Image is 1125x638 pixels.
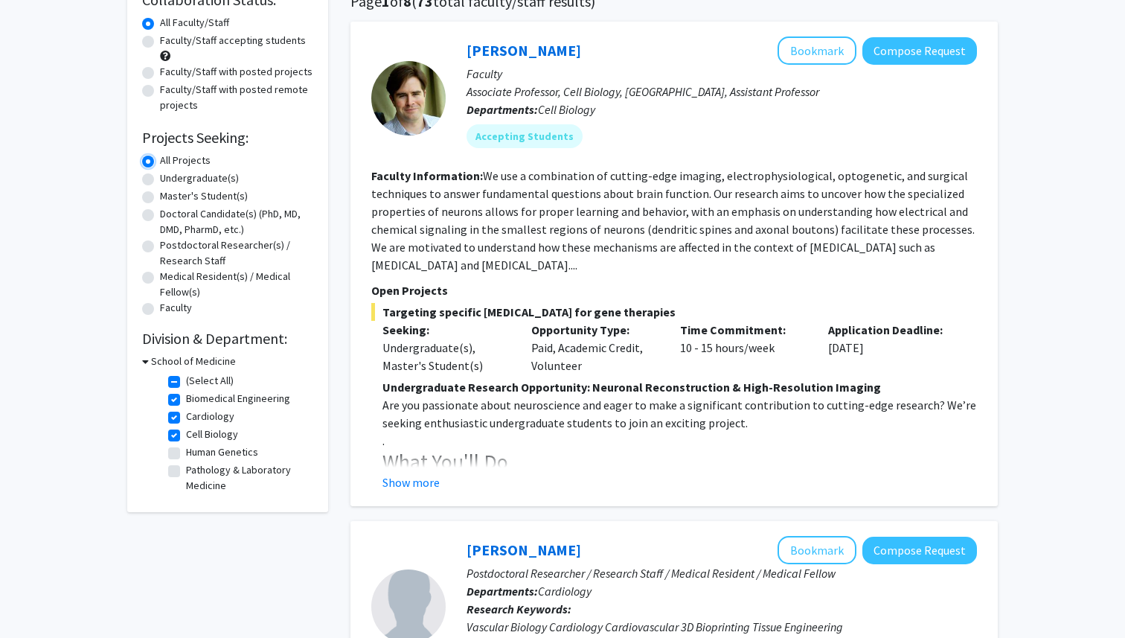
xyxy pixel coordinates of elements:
h2: Projects Seeking: [142,129,313,147]
label: Master's Student(s) [160,188,248,204]
mat-chip: Accepting Students [467,124,583,148]
div: 10 - 15 hours/week [669,321,818,374]
button: Add Matt Rowan to Bookmarks [778,36,856,65]
b: Faculty Information: [371,168,483,183]
div: Vascular Biology Cardiology Cardiovascular 3D Bioprinting Tissue Engineering [467,618,977,636]
p: Application Deadline: [828,321,955,339]
label: Biomedical Engineering [186,391,290,406]
label: Cardiology [186,409,234,424]
label: Faculty/Staff accepting students [160,33,306,48]
p: Associate Professor, Cell Biology, [GEOGRAPHIC_DATA], Assistant Professor [467,83,977,101]
fg-read-more: We use a combination of cutting-edge imaging, electrophysiological, optogenetic, and surgical tec... [371,168,975,272]
label: Faculty [160,300,192,316]
p: Opportunity Type: [531,321,658,339]
div: Undergraduate(s), Master's Student(s) [382,339,509,374]
p: Open Projects [371,281,977,299]
label: Faculty/Staff with posted remote projects [160,82,313,113]
a: [PERSON_NAME] [467,41,581,60]
strong: Undergraduate Research Opportunity: Neuronal Reconstruction & High-Resolution Imaging [382,380,881,395]
label: Medical Resident(s) / Medical Fellow(s) [160,269,313,300]
p: Are you passionate about neuroscience and eager to make a significant contribution to cutting-edg... [382,396,977,432]
a: [PERSON_NAME] [467,540,581,559]
span: Cell Biology [538,102,595,117]
label: Cell Biology [186,427,238,442]
button: Compose Request to Matt Rowan [862,37,977,65]
span: Cardiology [538,584,592,599]
label: Postdoctoral Researcher(s) / Research Staff [160,237,313,269]
label: All Projects [160,153,211,168]
p: Time Commitment: [680,321,807,339]
h2: Division & Department: [142,330,313,348]
button: Show more [382,473,440,491]
b: Departments: [467,102,538,117]
h3: School of Medicine [151,354,236,369]
div: [DATE] [817,321,966,374]
span: Targeting specific [MEDICAL_DATA] for gene therapies [371,303,977,321]
p: Seeking: [382,321,509,339]
label: Doctoral Candidate(s) (PhD, MD, DMD, PharmD, etc.) [160,206,313,237]
b: Research Keywords: [467,602,571,616]
label: Pathology & Laboratory Medicine [186,462,310,494]
h3: What You'll Do [382,450,977,475]
button: Compose Request to Kaveeta Kaw [862,537,977,564]
div: Paid, Academic Credit, Volunteer [520,321,669,374]
label: Faculty/Staff with posted projects [160,64,312,80]
iframe: Chat [11,571,63,627]
button: Add Kaveeta Kaw to Bookmarks [778,536,856,564]
p: . [382,432,977,450]
label: (Select All) [186,373,234,389]
label: Undergraduate(s) [160,170,239,186]
label: All Faculty/Staff [160,15,229,31]
label: Human Genetics [186,444,258,460]
p: Faculty [467,65,977,83]
b: Departments: [467,584,538,599]
p: Postdoctoral Researcher / Research Staff / Medical Resident / Medical Fellow [467,564,977,582]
